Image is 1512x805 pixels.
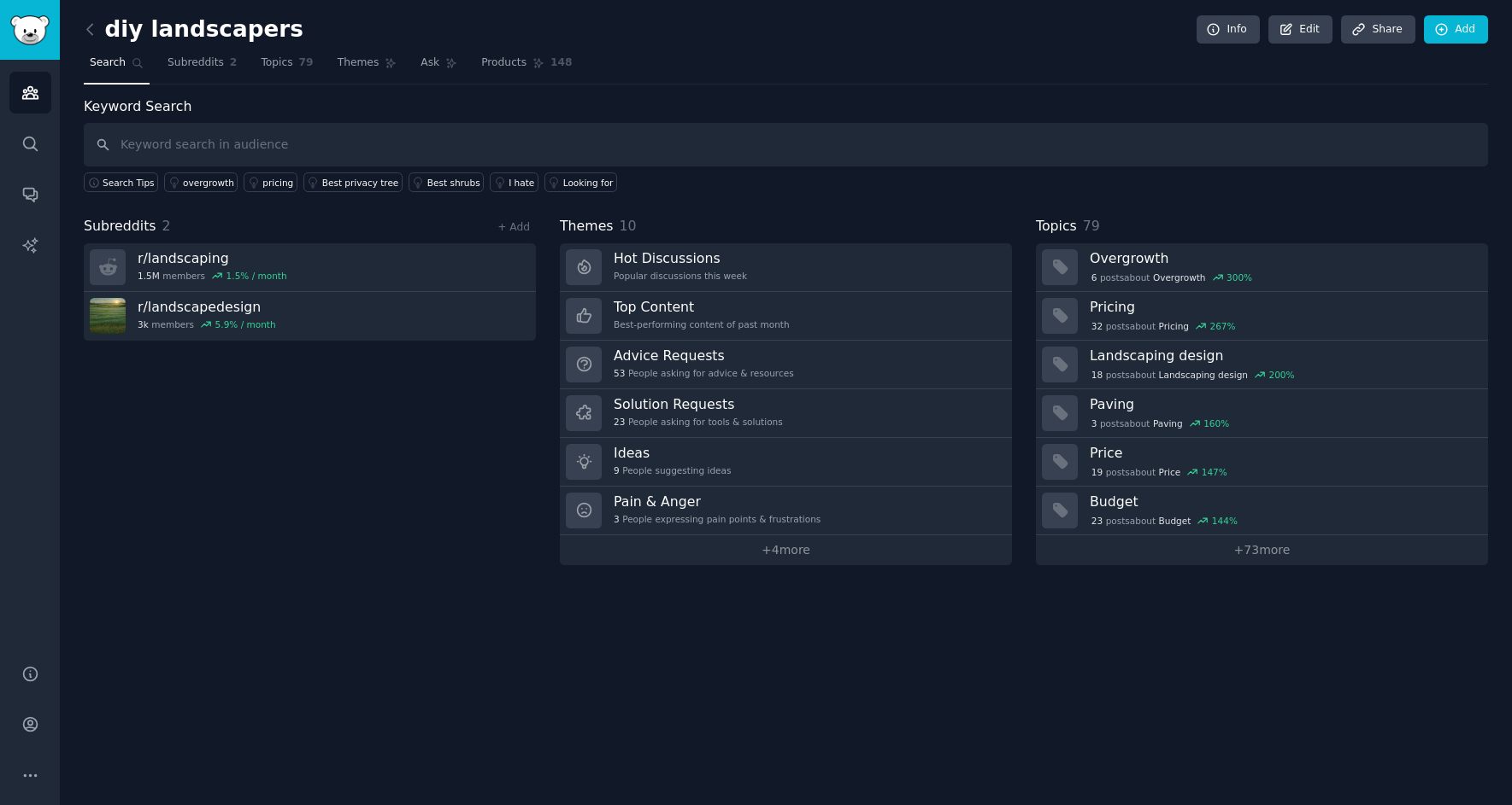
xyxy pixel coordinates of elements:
a: Search [84,50,150,85]
a: Overgrowth6postsaboutOvergrowth300% [1036,243,1488,292]
div: post s about [1090,464,1229,480]
a: Top ContentBest-performing content of past month [560,292,1012,341]
h3: Pricing [1090,298,1476,316]
div: pricing [262,177,293,189]
div: members [138,318,276,330]
div: overgrowth [183,177,234,189]
a: r/landscaping1.5Mmembers1.5% / month [84,243,536,292]
a: Best privacy tree [303,172,403,192]
span: 3 [1091,417,1097,429]
div: post s about [1090,416,1231,431]
a: overgrowth [164,172,238,192]
span: Topics [1036,216,1077,237]
div: 300 % [1227,271,1252,283]
h3: r/ landscapedesign [138,298,276,316]
div: 147 % [1202,466,1227,478]
div: post s about [1090,270,1254,285]
span: 23 [614,416,625,428]
div: members [138,270,287,282]
span: 23 [1091,515,1103,527]
div: 200 % [1268,369,1294,381]
span: Ask [421,55,439,71]
a: Budget23postsaboutBudget144% [1036,487,1488,535]
label: Keyword Search [84,98,191,114]
span: Subreddits [84,216,156,237]
div: People asking for advice & resources [614,367,794,379]
img: landscapedesign [90,298,126,334]
button: Search Tips [84,172,158,192]
span: 19 [1091,466,1103,478]
span: 2 [230,55,238,71]
a: pricing [244,172,297,192]
span: Pricing [1159,320,1189,332]
span: Budget [1159,515,1191,527]
h3: Overgrowth [1090,249,1476,267]
a: I hate [490,172,538,192]
a: Themes [332,50,403,85]
span: Search [90,55,126,71]
a: Ask [415,50,463,85]
a: Subreddits2 [162,50,243,85]
h3: Price [1090,444,1476,462]
h3: Ideas [614,444,731,462]
div: People suggesting ideas [614,464,731,476]
span: 3 [614,513,620,525]
span: 148 [550,55,573,71]
span: Products [481,55,527,71]
a: Solution Requests23People asking for tools & solutions [560,389,1012,438]
span: 18 [1091,369,1103,381]
span: 79 [299,55,314,71]
a: Paving3postsaboutPaving160% [1036,389,1488,438]
div: I hate [509,177,534,189]
div: Popular discussions this week [614,270,747,282]
div: post s about [1090,318,1237,334]
h3: Solution Requests [614,395,783,413]
div: Looking for [563,177,614,189]
div: 267 % [1210,320,1236,332]
div: 160 % [1203,417,1229,429]
a: Add [1424,15,1488,44]
span: Topics [261,55,292,71]
a: Edit [1268,15,1333,44]
span: Themes [560,216,614,237]
span: Paving [1153,417,1183,429]
a: Price19postsaboutPrice147% [1036,438,1488,487]
span: 3k [138,318,149,330]
span: Price [1159,466,1181,478]
a: +4more [560,535,1012,565]
div: post s about [1090,513,1239,528]
span: 1.5M [138,270,160,282]
div: Best-performing content of past month [614,318,790,330]
a: Topics79 [255,50,319,85]
a: Advice Requests53People asking for advice & resources [560,341,1012,389]
div: 1.5 % / month [227,270,287,282]
h3: Pain & Anger [614,493,821,510]
div: post s about [1090,367,1296,382]
a: Landscaping design18postsaboutLandscaping design200% [1036,341,1488,389]
span: Search Tips [103,177,155,189]
a: Looking for [544,172,617,192]
span: 79 [1083,218,1100,234]
div: People asking for tools & solutions [614,416,783,428]
h3: Paving [1090,395,1476,413]
a: Pricing32postsaboutPricing267% [1036,292,1488,341]
a: r/landscapedesign3kmembers5.9% / month [84,292,536,341]
span: Themes [338,55,379,71]
a: Ideas9People suggesting ideas [560,438,1012,487]
h3: Hot Discussions [614,249,747,267]
h3: Top Content [614,298,790,316]
div: Best privacy tree [322,177,399,189]
input: Keyword search in audience [84,123,1488,166]
span: 32 [1091,320,1103,332]
div: 144 % [1212,515,1238,527]
span: 53 [614,367,625,379]
div: Best shrubs [427,177,480,189]
span: 9 [614,464,620,476]
h3: Advice Requests [614,347,794,365]
div: People expressing pain points & frustrations [614,513,821,525]
a: Pain & Anger3People expressing pain points & frustrations [560,487,1012,535]
a: Products148 [475,50,578,85]
h2: diy landscapers [84,16,303,44]
a: Share [1341,15,1415,44]
span: Landscaping design [1159,369,1248,381]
